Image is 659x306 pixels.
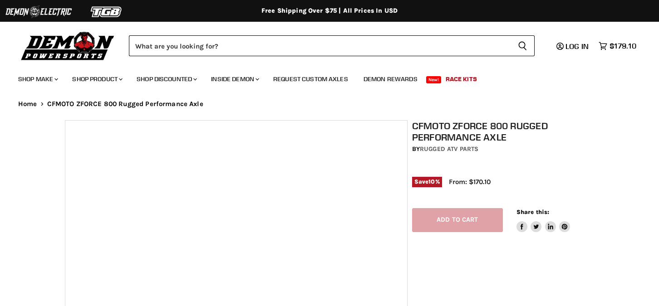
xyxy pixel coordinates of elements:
a: Demon Rewards [357,70,424,88]
button: Search [511,35,535,56]
aside: Share this: [516,208,570,232]
img: Demon Powersports [18,29,118,62]
span: 10 [428,178,435,185]
span: CFMOTO ZFORCE 800 Rugged Performance Axle [47,100,203,108]
a: Shop Product [65,70,128,88]
a: Race Kits [439,70,484,88]
a: Shop Make [11,70,64,88]
h1: CFMOTO ZFORCE 800 Rugged Performance Axle [412,120,599,143]
div: by [412,144,599,154]
span: Save % [412,177,442,187]
input: Search [129,35,511,56]
a: Request Custom Axles [266,70,355,88]
span: Share this: [516,209,549,215]
img: Demon Electric Logo 2 [5,3,73,20]
form: Product [129,35,535,56]
a: Home [18,100,37,108]
a: Inside Demon [204,70,265,88]
span: $179.10 [610,42,636,50]
span: Log in [566,42,589,51]
ul: Main menu [11,66,634,88]
a: Rugged ATV Parts [420,145,478,153]
img: TGB Logo 2 [73,3,141,20]
a: $179.10 [594,39,641,53]
span: From: $170.10 [449,178,491,186]
a: Shop Discounted [130,70,202,88]
span: New! [426,76,442,83]
a: Log in [552,42,594,50]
